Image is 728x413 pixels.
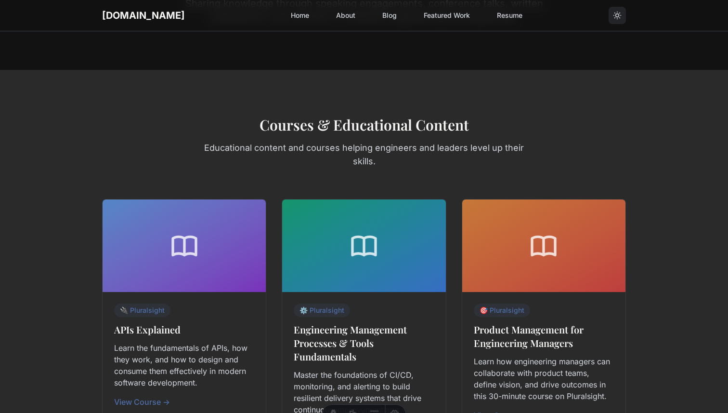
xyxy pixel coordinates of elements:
p: Educational content and courses helping engineers and leaders level up their skills. [202,141,526,168]
a: Home [285,7,315,24]
a: Featured Work [418,7,476,24]
p: Learn the fundamentals of APIs, how they work, and how to design and consume them effectively in ... [114,342,254,388]
a: Resume [491,7,528,24]
a: [DOMAIN_NAME] [102,10,185,21]
a: Blog [377,7,403,24]
a: About [330,7,361,24]
span: 🔌 Pluralsight [114,304,170,317]
h4: APIs Explained [114,323,254,336]
a: View Course → [114,397,170,407]
button: Toggle theme [609,7,626,24]
span: ⚙️ Pluralsight [294,304,350,317]
h2: Courses & Educational Content [102,116,626,133]
p: Learn how engineering managers can collaborate with product teams, define vision, and drive outco... [474,356,614,402]
h4: Engineering Management Processes & Tools Fundamentals [294,323,434,363]
h4: Product Management for Engineering Managers [474,323,614,350]
span: 🎯 Pluralsight [474,304,530,317]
